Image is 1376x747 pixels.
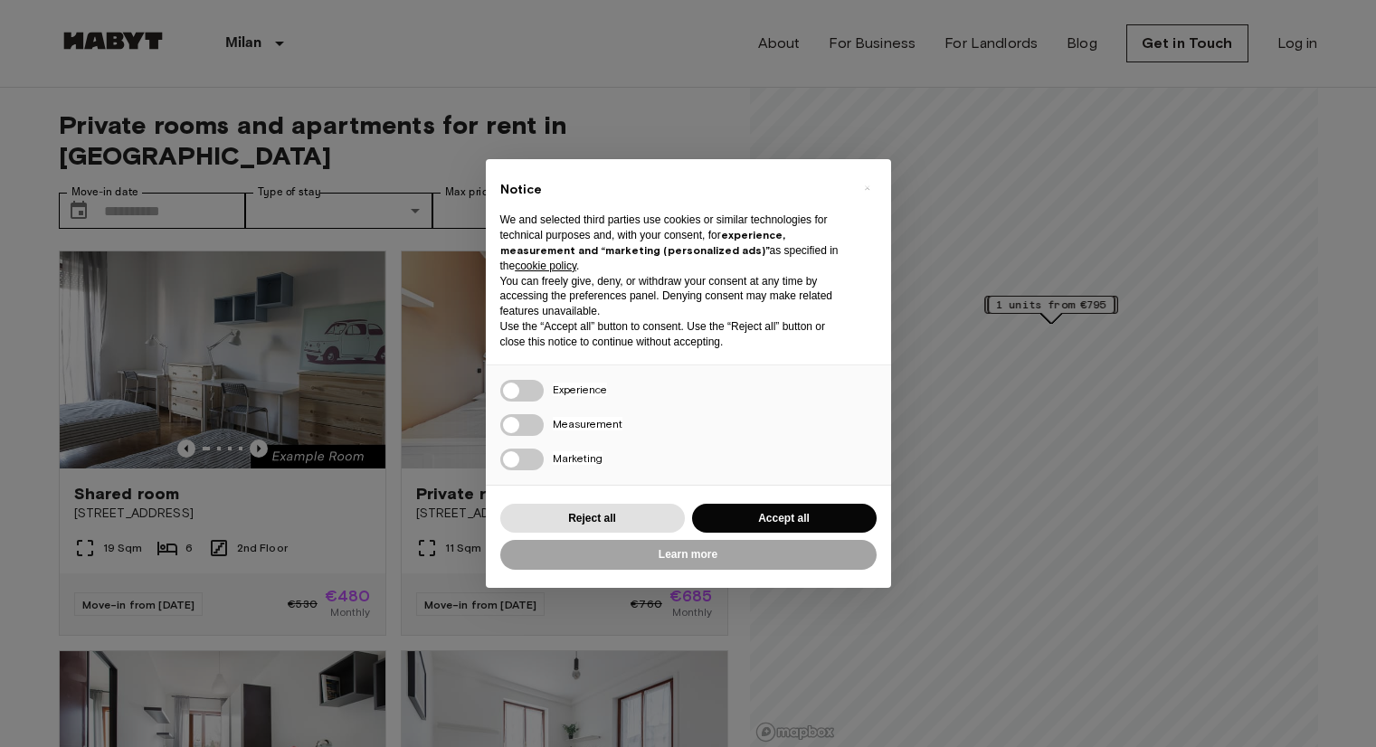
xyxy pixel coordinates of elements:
[515,260,576,272] a: cookie policy
[553,451,603,465] span: Marketing
[553,417,622,430] span: Measurement
[500,213,848,273] p: We and selected third parties use cookies or similar technologies for technical purposes and, wit...
[500,274,848,319] p: You can freely give, deny, or withdraw your consent at any time by accessing the preferences pane...
[553,383,607,396] span: Experience
[500,181,848,199] h2: Notice
[692,504,877,534] button: Accept all
[500,540,877,570] button: Learn more
[500,504,685,534] button: Reject all
[500,228,785,257] strong: experience, measurement and “marketing (personalized ads)”
[864,177,870,199] span: ×
[500,319,848,350] p: Use the “Accept all” button to consent. Use the “Reject all” button or close this notice to conti...
[853,174,882,203] button: Close this notice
